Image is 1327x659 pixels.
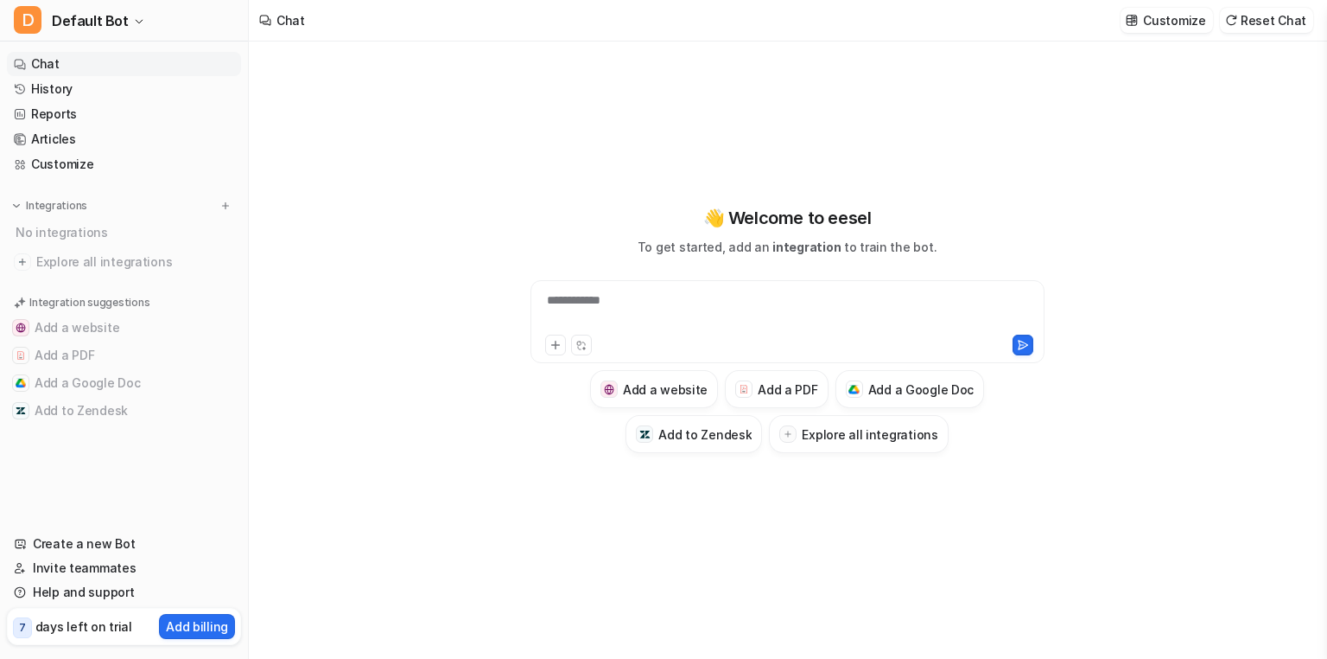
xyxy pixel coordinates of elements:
[739,384,750,394] img: Add a PDF
[14,6,41,34] span: D
[7,250,241,274] a: Explore all integrations
[835,370,985,408] button: Add a Google DocAdd a Google Doc
[7,369,241,397] button: Add a Google DocAdd a Google Doc
[7,197,92,214] button: Integrations
[16,350,26,361] img: Add a PDF
[1121,8,1212,33] button: Customize
[7,127,241,151] a: Articles
[16,406,26,416] img: Add to Zendesk
[7,77,241,101] a: History
[7,314,241,342] button: Add a websiteAdd a website
[703,205,872,231] p: 👋 Welcome to eesel
[36,248,234,276] span: Explore all integrations
[1220,8,1313,33] button: Reset Chat
[7,580,241,605] a: Help and support
[52,9,129,33] span: Default Bot
[14,253,31,271] img: explore all integrations
[802,425,937,444] h3: Explore all integrations
[638,238,937,256] p: To get started, add an to train the bot.
[623,381,708,399] h3: Add a website
[590,370,718,408] button: Add a websiteAdd a website
[604,384,615,395] img: Add a website
[7,556,241,580] a: Invite teammates
[26,199,87,213] p: Integrations
[1225,14,1237,27] img: reset
[10,218,241,246] div: No integrations
[625,415,762,453] button: Add to ZendeskAdd to Zendesk
[1126,14,1138,27] img: customize
[7,397,241,425] button: Add to ZendeskAdd to Zendesk
[769,415,948,453] button: Explore all integrations
[166,617,228,636] p: Add billing
[1143,11,1205,29] p: Customize
[725,370,828,408] button: Add a PDFAdd a PDF
[848,385,860,395] img: Add a Google Doc
[35,617,132,636] p: days left on trial
[7,52,241,76] a: Chat
[758,381,817,399] h3: Add a PDF
[772,240,841,254] span: integration
[29,295,149,310] p: Integration suggestions
[276,11,305,29] div: Chat
[16,378,26,388] img: Add a Google Doc
[7,152,241,176] a: Customize
[159,614,235,639] button: Add billing
[19,620,26,636] p: 7
[658,425,752,444] h3: Add to Zendesk
[219,200,232,212] img: menu_add.svg
[639,429,651,440] img: Add to Zendesk
[7,102,241,126] a: Reports
[16,323,26,333] img: Add a website
[10,200,22,212] img: expand menu
[868,381,975,399] h3: Add a Google Doc
[7,342,241,369] button: Add a PDFAdd a PDF
[7,532,241,556] a: Create a new Bot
